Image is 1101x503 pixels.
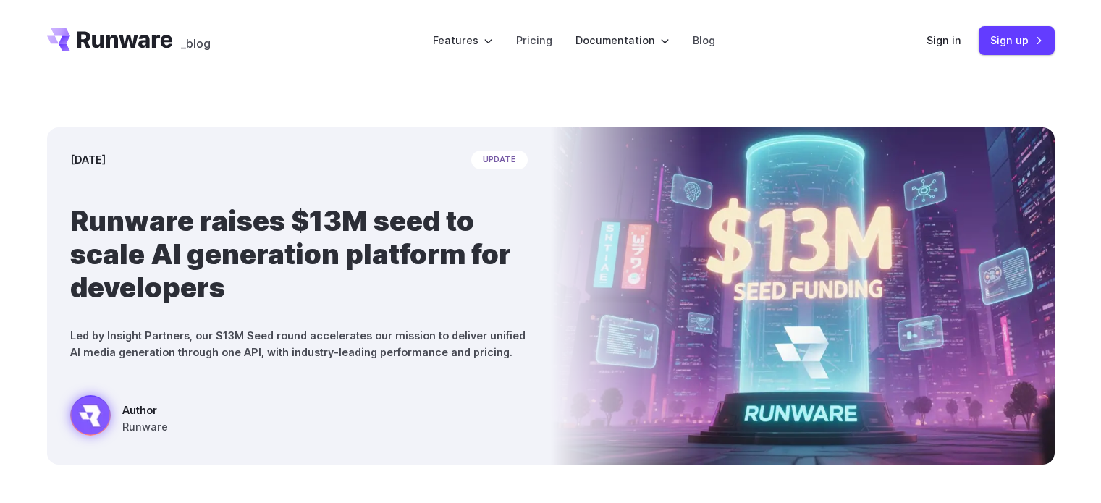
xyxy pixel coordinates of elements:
h1: Runware raises $13M seed to scale AI generation platform for developers [70,204,528,304]
a: Sign in [927,32,961,48]
a: _blog [181,28,211,51]
p: Led by Insight Partners, our $13M Seed round accelerates our mission to deliver unified AI media ... [70,327,528,360]
a: Go to / [47,28,173,51]
span: Runware [122,418,168,435]
a: Futuristic city scene with neon lights showing Runware announcement of $13M seed funding in large... [70,395,168,441]
span: update [471,151,528,169]
span: Author [122,402,168,418]
a: Blog [693,32,715,48]
a: Pricing [516,32,552,48]
time: [DATE] [70,151,106,168]
span: _blog [181,38,211,49]
label: Documentation [575,32,670,48]
img: Futuristic city scene with neon lights showing Runware announcement of $13M seed funding in large... [551,127,1055,465]
a: Sign up [979,26,1055,54]
label: Features [433,32,493,48]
